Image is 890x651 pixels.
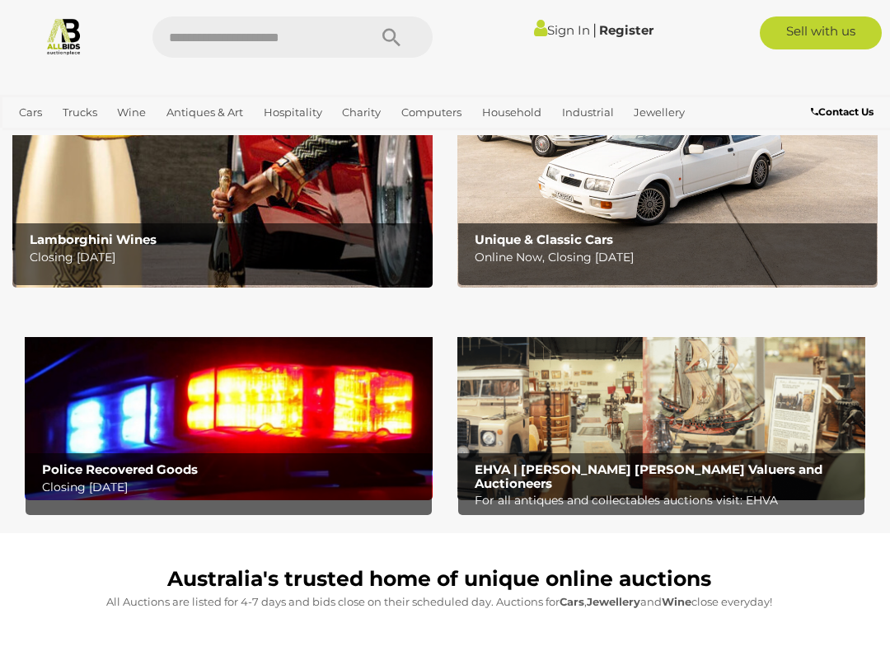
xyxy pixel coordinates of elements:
a: Register [599,22,653,38]
p: Closing [DATE] [42,477,424,498]
a: Jewellery [627,99,691,126]
a: Charity [335,99,387,126]
p: Closing [DATE] [30,247,424,268]
a: Office [12,126,57,153]
strong: Wine [662,595,691,608]
p: All Auctions are listed for 4-7 days and bids close on their scheduled day. Auctions for , and cl... [21,592,857,611]
a: Industrial [555,99,621,126]
a: Contact Us [811,103,878,121]
a: Antiques & Art [160,99,250,126]
a: Computers [395,99,468,126]
p: Online Now, Closing [DATE] [475,247,869,268]
img: Police Recovered Goods [25,321,433,500]
b: Police Recovered Goods [42,461,198,477]
img: Allbids.com.au [44,16,83,55]
b: Contact Us [811,105,874,118]
a: Sports [64,126,111,153]
img: EHVA | Evans Hastings Valuers and Auctioneers [457,321,865,500]
button: Search [350,16,433,58]
a: Household [475,99,548,126]
a: Cars [12,99,49,126]
a: Hospitality [257,99,329,126]
strong: Cars [560,595,584,608]
p: For all antiques and collectables auctions visit: EHVA [475,490,857,511]
b: Lamborghini Wines [30,232,157,247]
a: EHVA | Evans Hastings Valuers and Auctioneers EHVA | [PERSON_NAME] [PERSON_NAME] Valuers and Auct... [457,321,865,500]
a: [GEOGRAPHIC_DATA] [118,126,248,153]
a: Sell with us [760,16,883,49]
h1: Australia's trusted home of unique online auctions [21,568,857,591]
a: Police Recovered Goods Police Recovered Goods Closing [DATE] [25,321,433,500]
a: Trucks [56,99,104,126]
a: Wine [110,99,152,126]
b: EHVA | [PERSON_NAME] [PERSON_NAME] Valuers and Auctioneers [475,461,822,491]
a: Sign In [534,22,590,38]
span: | [593,21,597,39]
strong: Jewellery [587,595,640,608]
b: Unique & Classic Cars [475,232,613,247]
